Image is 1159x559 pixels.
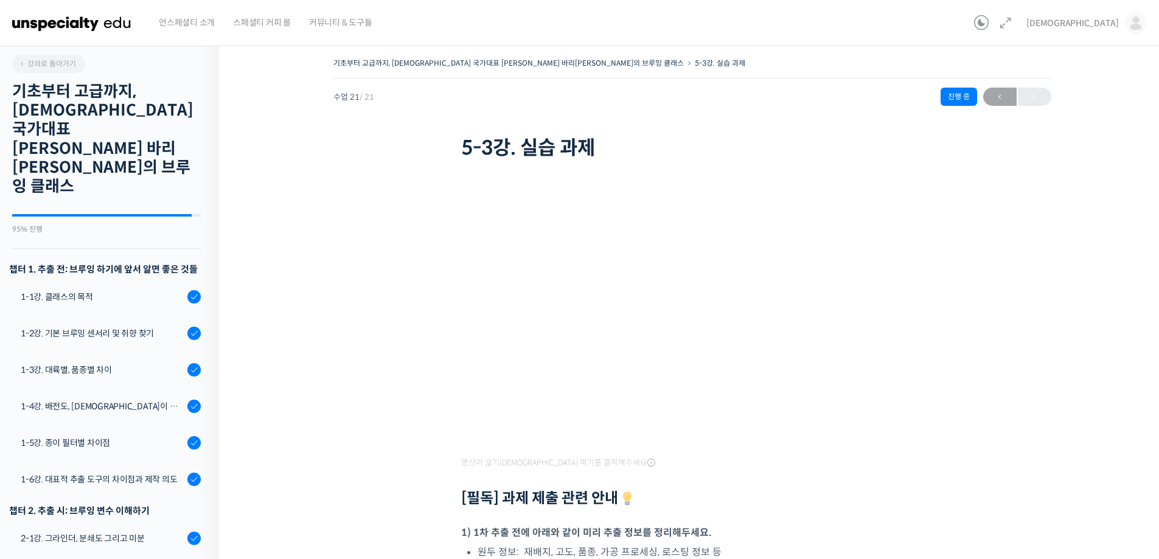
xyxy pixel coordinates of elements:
strong: [필독] 과제 제출 관련 안내 [461,489,636,507]
a: ←이전 [983,88,1017,106]
div: 챕터 2. 추출 시: 브루잉 변수 이해하기 [9,502,201,519]
div: 1-6강. 대표적 추출 도구의 차이점과 제작 의도 [21,473,184,486]
h2: 기초부터 고급까지, [DEMOGRAPHIC_DATA] 국가대표 [PERSON_NAME] 바리[PERSON_NAME]의 브루잉 클래스 [12,82,201,196]
span: [DEMOGRAPHIC_DATA] [1026,18,1119,29]
div: 진행 중 [941,88,977,106]
div: 1-5강. 종이 필터별 차이점 [21,436,184,450]
strong: 1) 1차 추출 전에 아래와 같이 미리 추출 정보를 정리해두세요. [461,526,711,539]
a: 강의로 돌아가기 [12,55,85,73]
div: 1-3강. 대륙별, 품종별 차이 [21,363,184,377]
a: 기초부터 고급까지, [DEMOGRAPHIC_DATA] 국가대표 [PERSON_NAME] 바리[PERSON_NAME]의 브루잉 클래스 [333,58,684,68]
h1: 5-3강. 실습 과제 [461,136,924,159]
div: 1-2강. 기본 브루잉 센서리 및 취향 찾기 [21,327,184,340]
span: / 21 [360,92,374,102]
span: 영상이 끊기[DEMOGRAPHIC_DATA] 여기를 클릭해주세요 [461,458,655,468]
h3: 챕터 1. 추출 전: 브루잉 하기에 앞서 알면 좋은 것들 [9,261,201,277]
span: 강의로 돌아가기 [18,59,76,68]
div: 1-4강. 배전도, [DEMOGRAPHIC_DATA]이 미치는 영향 [21,400,184,413]
div: 95% 진행 [12,226,201,233]
div: 2-1강. 그라인더, 분쇄도 그리고 미분 [21,532,184,545]
a: 5-3강. 실습 과제 [695,58,745,68]
span: 수업 21 [333,93,374,101]
img: 💡 [620,491,635,506]
div: 1-1강. 클래스의 목적 [21,290,184,304]
span: ← [983,89,1017,105]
